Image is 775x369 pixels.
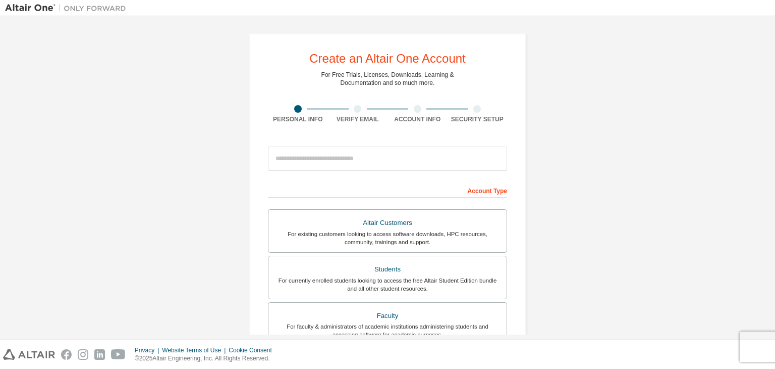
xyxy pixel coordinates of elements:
[78,349,88,360] img: instagram.svg
[135,354,278,363] p: © 2025 Altair Engineering, Inc. All Rights Reserved.
[274,216,501,230] div: Altair Customers
[387,115,448,123] div: Account Info
[328,115,388,123] div: Verify Email
[274,322,501,339] div: For faculty & administrators of academic institutions administering students and accessing softwa...
[135,346,162,354] div: Privacy
[274,262,501,276] div: Students
[61,349,72,360] img: facebook.svg
[5,3,131,13] img: Altair One
[274,276,501,293] div: For currently enrolled students looking to access the free Altair Student Edition bundle and all ...
[274,309,501,323] div: Faculty
[3,349,55,360] img: altair_logo.svg
[94,349,105,360] img: linkedin.svg
[162,346,229,354] div: Website Terms of Use
[448,115,508,123] div: Security Setup
[229,346,278,354] div: Cookie Consent
[274,230,501,246] div: For existing customers looking to access software downloads, HPC resources, community, trainings ...
[268,182,507,198] div: Account Type
[111,349,126,360] img: youtube.svg
[309,53,466,65] div: Create an Altair One Account
[321,71,454,87] div: For Free Trials, Licenses, Downloads, Learning & Documentation and so much more.
[268,115,328,123] div: Personal Info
